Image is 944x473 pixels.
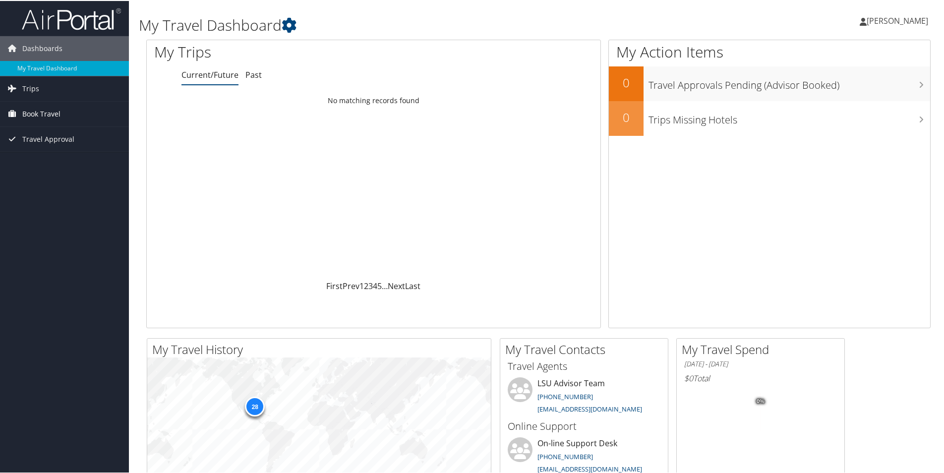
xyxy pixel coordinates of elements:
a: 1 [359,280,364,291]
h2: 0 [609,73,644,90]
h3: Online Support [508,418,660,432]
h3: Travel Approvals Pending (Advisor Booked) [649,72,930,91]
div: 28 [245,396,265,415]
a: Current/Future [181,68,238,79]
h3: Trips Missing Hotels [649,107,930,126]
h2: My Travel Spend [682,340,844,357]
a: 0Travel Approvals Pending (Advisor Booked) [609,65,930,100]
h6: [DATE] - [DATE] [684,358,837,368]
a: [PERSON_NAME] [860,5,938,35]
a: [EMAIL_ADDRESS][DOMAIN_NAME] [537,464,642,473]
a: 3 [368,280,373,291]
h2: 0 [609,108,644,125]
a: Prev [343,280,359,291]
span: Trips [22,75,39,100]
a: First [326,280,343,291]
h1: My Travel Dashboard [139,14,672,35]
h1: My Trips [154,41,404,61]
a: 0Trips Missing Hotels [609,100,930,135]
a: 2 [364,280,368,291]
span: Book Travel [22,101,60,125]
h3: Travel Agents [508,358,660,372]
h6: Total [684,372,837,383]
li: LSU Advisor Team [503,376,665,417]
h2: My Travel Contacts [505,340,668,357]
h2: My Travel History [152,340,491,357]
a: [PHONE_NUMBER] [537,391,593,400]
tspan: 0% [757,398,765,404]
span: Travel Approval [22,126,74,151]
span: $0 [684,372,693,383]
span: … [382,280,388,291]
a: Last [405,280,420,291]
a: 5 [377,280,382,291]
a: [PHONE_NUMBER] [537,451,593,460]
a: Past [245,68,262,79]
a: 4 [373,280,377,291]
span: [PERSON_NAME] [867,14,928,25]
a: Next [388,280,405,291]
td: No matching records found [147,91,600,109]
img: airportal-logo.png [22,6,121,30]
a: [EMAIL_ADDRESS][DOMAIN_NAME] [537,404,642,413]
h1: My Action Items [609,41,930,61]
span: Dashboards [22,35,62,60]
